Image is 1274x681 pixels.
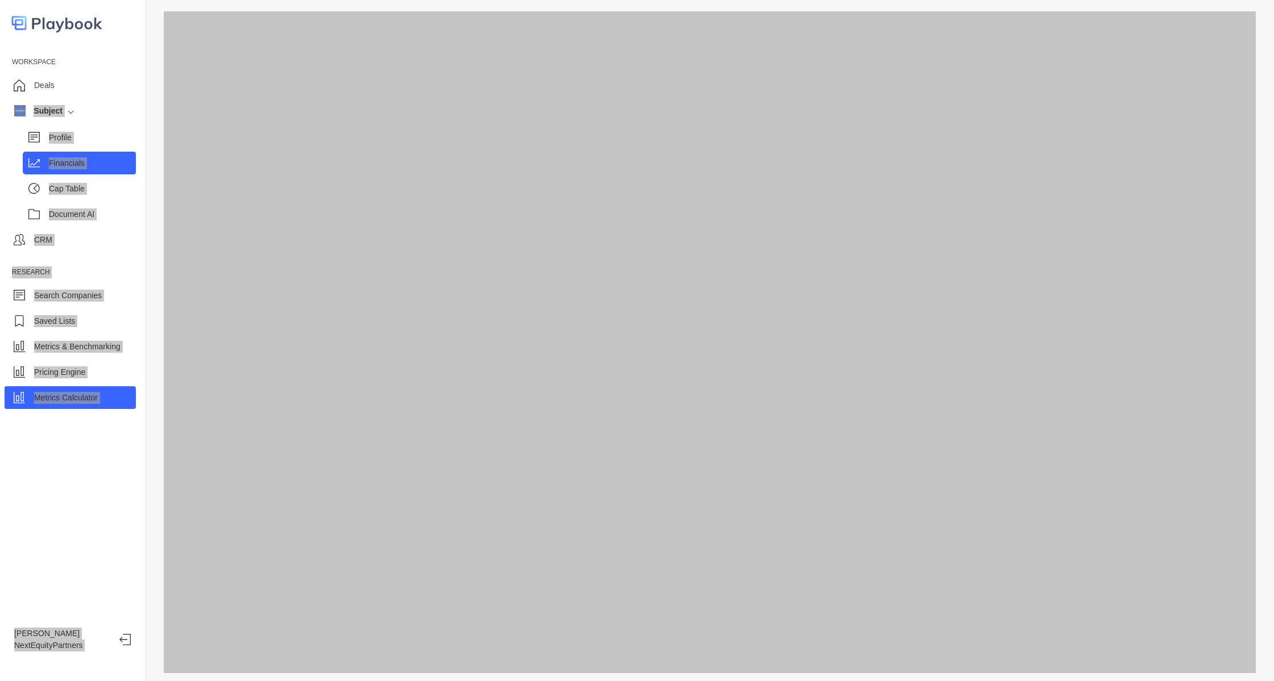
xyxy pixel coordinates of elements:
[34,315,75,327] p: Saved Lists
[49,183,136,195] p: Cap Table
[34,366,85,378] p: Pricing Engine
[11,11,102,35] img: logo-colored
[14,628,110,640] p: [PERSON_NAME]
[14,640,110,651] p: NextEquityPartners
[14,105,63,117] div: Subject
[34,234,52,246] p: CRM
[49,208,136,220] p: Document AI
[34,341,121,353] p: Metrics & Benchmarking
[14,105,26,116] img: company image
[49,132,136,144] p: Profile
[164,11,1256,670] iframe: Metrics Calculator
[34,80,55,91] p: Deals
[34,392,98,404] p: Metrics Calculator
[34,290,102,302] p: Search Companies
[49,157,136,169] p: Financials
